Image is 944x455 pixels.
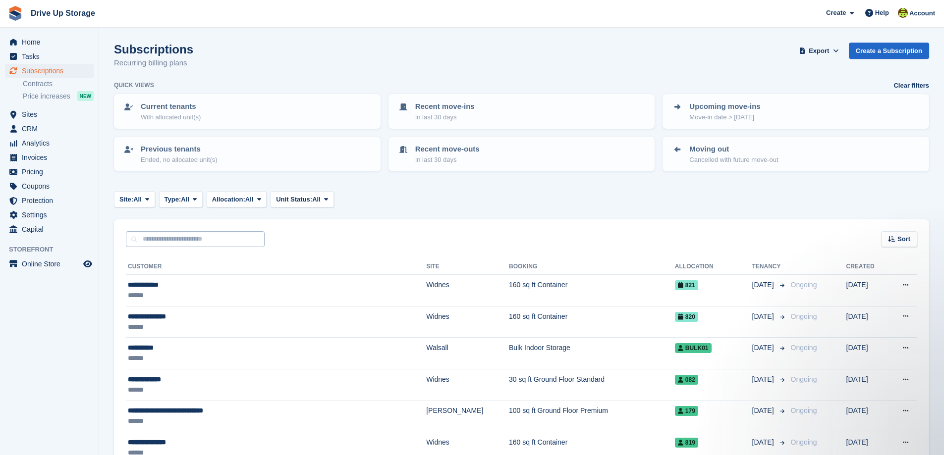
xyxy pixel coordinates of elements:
span: Unit Status: [276,195,312,204]
p: Ended, no allocated unit(s) [141,155,218,165]
span: Export [809,46,829,56]
a: menu [5,50,94,63]
span: All [181,195,189,204]
a: Create a Subscription [849,43,929,59]
span: Ongoing [791,438,817,446]
span: Pricing [22,165,81,179]
span: Create [826,8,846,18]
td: Widnes [426,306,509,338]
span: [DATE] [752,311,776,322]
td: 160 sq ft Container [509,306,675,338]
span: 821 [675,280,698,290]
button: Site: All [114,191,155,207]
th: Customer [126,259,426,275]
span: Subscriptions [22,64,81,78]
span: [DATE] [752,437,776,448]
span: All [245,195,254,204]
span: [DATE] [752,405,776,416]
a: menu [5,136,94,150]
button: Export [797,43,841,59]
a: Moving out Cancelled with future move-out [664,138,928,170]
td: Walsall [426,338,509,369]
a: Upcoming move-ins Move-in date > [DATE] [664,95,928,128]
td: 100 sq ft Ground Floor Premium [509,401,675,432]
td: [DATE] [846,369,888,401]
span: Price increases [23,92,70,101]
th: Site [426,259,509,275]
a: Clear filters [893,81,929,91]
span: Ongoing [791,312,817,320]
span: Site: [119,195,133,204]
span: 179 [675,406,698,416]
td: [DATE] [846,401,888,432]
p: Current tenants [141,101,201,112]
button: Unit Status: All [271,191,333,207]
th: Allocation [675,259,752,275]
a: Previous tenants Ended, no allocated unit(s) [115,138,380,170]
img: stora-icon-8386f47178a22dfd0bd8f6a31ec36ba5ce8667c1dd55bd0f319d3a0aa187defe.svg [8,6,23,21]
span: [DATE] [752,374,776,385]
p: In last 30 days [415,112,475,122]
span: Help [875,8,889,18]
span: Allocation: [212,195,245,204]
span: 820 [675,312,698,322]
a: menu [5,107,94,121]
span: [DATE] [752,343,776,353]
h6: Quick views [114,81,154,90]
span: [DATE] [752,280,776,290]
a: Recent move-outs In last 30 days [389,138,654,170]
span: CRM [22,122,81,136]
span: Sites [22,107,81,121]
a: menu [5,35,94,49]
span: All [312,195,321,204]
img: Lindsay Dawes [898,8,908,18]
td: Widnes [426,369,509,401]
a: menu [5,222,94,236]
a: menu [5,194,94,207]
td: Widnes [426,275,509,306]
p: Moving out [689,144,778,155]
button: Type: All [159,191,203,207]
th: Booking [509,259,675,275]
td: [DATE] [846,306,888,338]
p: Previous tenants [141,144,218,155]
td: [PERSON_NAME] [426,401,509,432]
span: Ongoing [791,406,817,414]
span: Account [909,8,935,18]
p: With allocated unit(s) [141,112,201,122]
p: Recurring billing plans [114,57,193,69]
span: Home [22,35,81,49]
span: 819 [675,438,698,448]
a: menu [5,208,94,222]
a: menu [5,179,94,193]
span: Invoices [22,151,81,164]
span: Tasks [22,50,81,63]
span: Bulk01 [675,343,712,353]
span: Storefront [9,245,99,254]
a: menu [5,151,94,164]
p: In last 30 days [415,155,480,165]
td: Bulk Indoor Storage [509,338,675,369]
span: Ongoing [791,281,817,289]
a: menu [5,122,94,136]
span: Ongoing [791,344,817,352]
a: menu [5,64,94,78]
span: Coupons [22,179,81,193]
a: Recent move-ins In last 30 days [389,95,654,128]
a: menu [5,165,94,179]
a: menu [5,257,94,271]
td: 30 sq ft Ground Floor Standard [509,369,675,401]
span: Type: [165,195,181,204]
span: 082 [675,375,698,385]
span: Ongoing [791,375,817,383]
a: Contracts [23,79,94,89]
p: Cancelled with future move-out [689,155,778,165]
span: All [133,195,142,204]
p: Recent move-outs [415,144,480,155]
p: Upcoming move-ins [689,101,760,112]
th: Created [846,259,888,275]
span: Sort [897,234,910,244]
h1: Subscriptions [114,43,193,56]
a: Price increases NEW [23,91,94,101]
td: 160 sq ft Container [509,275,675,306]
